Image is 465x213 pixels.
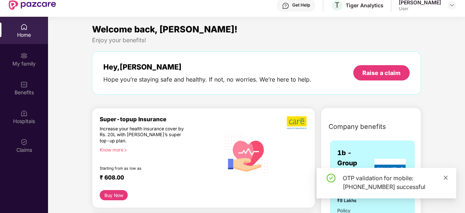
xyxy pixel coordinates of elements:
[100,174,214,183] div: ₹ 608.00
[221,126,273,179] img: svg+xml;base64,PHN2ZyB4bWxucz0iaHR0cDovL3d3dy53My5vcmcvMjAwMC9zdmciIHhtbG5zOnhsaW5rPSJodHRwOi8vd3...
[362,69,401,77] div: Raise a claim
[346,2,383,9] div: Tiger Analytics
[335,1,339,9] span: T
[282,2,289,9] img: svg+xml;base64,PHN2ZyBpZD0iSGVscC0zMngzMiIgeG1sbnM9Imh0dHA6Ly93d3cudzMub3JnLzIwMDAvc3ZnIiB3aWR0aD...
[374,159,406,178] img: insurerLogo
[329,122,386,132] span: Company benefits
[103,76,311,83] div: Hope you’re staying safe and healthy. If not, no worries. We’re here to help.
[103,63,311,71] div: Hey, [PERSON_NAME]
[100,166,190,171] div: Starting from as low as
[92,24,238,35] span: Welcome back, [PERSON_NAME]!
[123,148,127,152] span: right
[20,52,28,59] img: svg+xml;base64,PHN2ZyB3aWR0aD0iMjAiIGhlaWdodD0iMjAiIHZpZXdCb3g9IjAgMCAyMCAyMCIgZmlsbD0ibm9uZSIgeG...
[100,147,216,152] div: Know more
[100,116,221,123] div: Super-topup Insurance
[20,23,28,31] img: svg+xml;base64,PHN2ZyBpZD0iSG9tZSIgeG1sbnM9Imh0dHA6Ly93d3cudzMub3JnLzIwMDAvc3ZnIiB3aWR0aD0iMjAiIG...
[100,126,190,144] div: Increase your health insurance cover by Rs. 20L with [PERSON_NAME]’s super top-up plan.
[9,0,56,10] img: New Pazcare Logo
[292,2,310,8] div: Get Help
[100,190,128,200] button: Buy Now
[337,148,373,189] span: 1b - Group Health Insurance
[399,6,441,12] div: User
[449,2,455,8] img: svg+xml;base64,PHN2ZyBpZD0iRHJvcGRvd24tMzJ4MzIiIHhtbG5zPSJodHRwOi8vd3d3LnczLm9yZy8yMDAwL3N2ZyIgd2...
[20,81,28,88] img: svg+xml;base64,PHN2ZyBpZD0iQmVuZWZpdHMiIHhtbG5zPSJodHRwOi8vd3d3LnczLm9yZy8yMDAwL3N2ZyIgd2lkdGg9Ij...
[20,138,28,146] img: svg+xml;base64,PHN2ZyBpZD0iQ2xhaW0iIHhtbG5zPSJodHRwOi8vd3d3LnczLm9yZy8yMDAwL3N2ZyIgd2lkdGg9IjIwIi...
[20,110,28,117] img: svg+xml;base64,PHN2ZyBpZD0iSG9zcGl0YWxzIiB4bWxucz0iaHR0cDovL3d3dy53My5vcmcvMjAwMC9zdmciIHdpZHRoPS...
[287,116,307,130] img: b5dec4f62d2307b9de63beb79f102df3.png
[443,175,448,180] span: close
[92,36,421,44] div: Enjoy your benefits!
[327,174,335,182] span: check-circle
[343,174,448,191] div: OTP validation for mobile: [PHONE_NUMBER] successful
